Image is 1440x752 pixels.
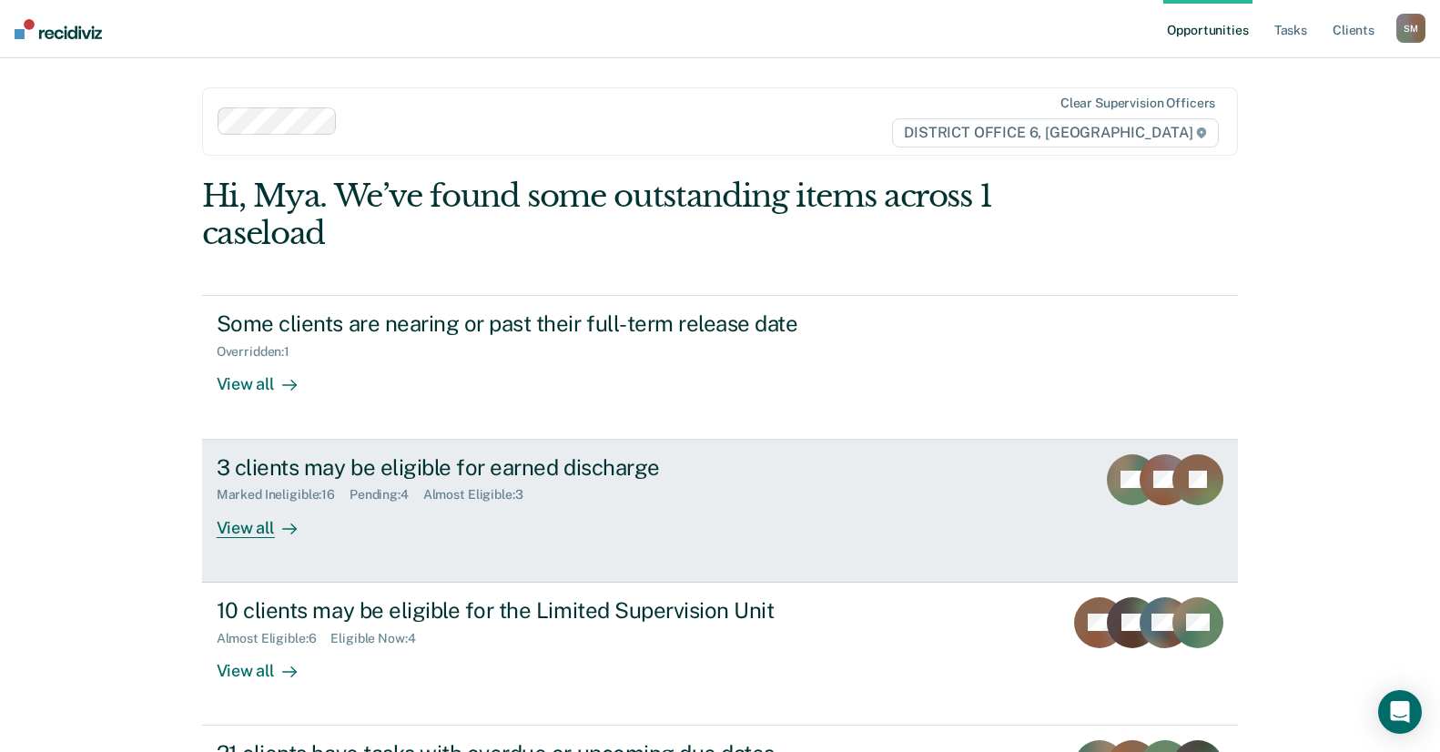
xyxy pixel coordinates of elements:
a: Some clients are nearing or past their full-term release dateOverridden:1View all [202,295,1239,439]
a: 3 clients may be eligible for earned dischargeMarked Ineligible:16Pending:4Almost Eligible:3View all [202,440,1239,583]
div: Hi, Mya. We’ve found some outstanding items across 1 caseload [202,178,1031,252]
div: View all [217,503,319,538]
div: 3 clients may be eligible for earned discharge [217,454,856,481]
span: DISTRICT OFFICE 6, [GEOGRAPHIC_DATA] [892,118,1219,147]
img: Recidiviz [15,19,102,39]
div: Almost Eligible : 6 [217,631,331,646]
div: Almost Eligible : 3 [423,487,538,503]
div: Pending : 4 [350,487,423,503]
div: S M [1396,14,1425,43]
div: View all [217,645,319,681]
div: Marked Ineligible : 16 [217,487,350,503]
div: View all [217,360,319,395]
div: 10 clients may be eligible for the Limited Supervision Unit [217,597,856,624]
div: Open Intercom Messenger [1378,690,1422,734]
a: 10 clients may be eligible for the Limited Supervision UnitAlmost Eligible:6Eligible Now:4View all [202,583,1239,726]
div: Overridden : 1 [217,344,304,360]
button: SM [1396,14,1425,43]
div: Eligible Now : 4 [330,631,430,646]
div: Clear supervision officers [1060,96,1215,111]
div: Some clients are nearing or past their full-term release date [217,310,856,337]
